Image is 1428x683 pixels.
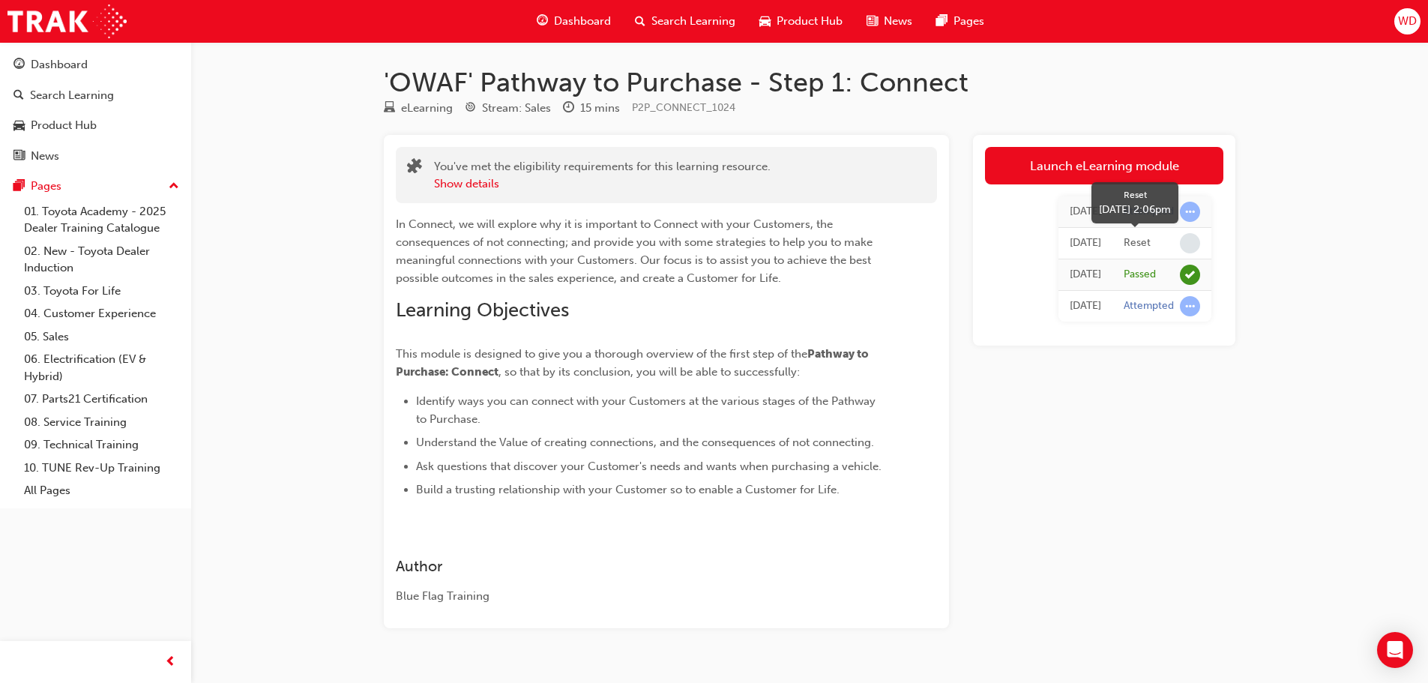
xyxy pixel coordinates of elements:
div: Passed [1124,268,1156,282]
a: 01. Toyota Academy - 2025 Dealer Training Catalogue [18,200,185,240]
span: Product Hub [777,13,843,30]
button: Pages [6,172,185,200]
div: Mon Aug 25 2025 12:44:17 GMT+1000 (Australian Eastern Standard Time) [1070,298,1101,315]
span: search-icon [635,12,645,31]
img: Trak [7,4,127,38]
a: search-iconSearch Learning [623,6,747,37]
span: Identify ways you can connect with your Customers at the various stages of the Pathway to Purchase. [416,394,879,426]
div: Stream [465,99,551,118]
div: Stream: Sales [482,100,551,117]
h3: Author [396,558,883,575]
span: Learning resource code [632,101,735,114]
a: 07. Parts21 Certification [18,388,185,411]
div: [DATE] 2:06pm [1099,202,1171,217]
span: , so that by its conclusion, you will be able to successfully: [498,365,800,379]
span: Pathway to Purchase: Connect [396,347,871,379]
a: guage-iconDashboard [525,6,623,37]
a: Product Hub [6,112,185,139]
a: All Pages [18,479,185,502]
span: learningRecordVerb_NONE-icon [1180,233,1200,253]
span: puzzle-icon [407,160,422,177]
span: pages-icon [13,180,25,193]
a: news-iconNews [855,6,924,37]
div: Pages [31,178,61,195]
div: 15 mins [580,100,620,117]
span: Learning Objectives [396,298,569,322]
a: 06. Electrification (EV & Hybrid) [18,348,185,388]
button: DashboardSearch LearningProduct HubNews [6,48,185,172]
a: pages-iconPages [924,6,996,37]
span: WD [1398,13,1417,30]
span: guage-icon [13,58,25,72]
div: eLearning [401,100,453,117]
span: Pages [953,13,984,30]
a: News [6,142,185,170]
a: Dashboard [6,51,185,79]
a: 05. Sales [18,325,185,349]
a: Launch eLearning module [985,147,1223,184]
span: car-icon [13,119,25,133]
div: Mon Aug 25 2025 14:06:53 GMT+1000 (Australian Eastern Standard Time) [1070,235,1101,252]
span: clock-icon [563,102,574,115]
a: 08. Service Training [18,411,185,434]
span: news-icon [13,150,25,163]
span: Build a trusting relationship with your Customer so to enable a Customer for Life. [416,483,840,496]
span: Dashboard [554,13,611,30]
span: This module is designed to give you a thorough overview of the first step of the [396,347,807,361]
span: learningRecordVerb_PASS-icon [1180,265,1200,285]
h1: 'OWAF' Pathway to Purchase - Step 1: Connect [384,66,1235,99]
a: car-iconProduct Hub [747,6,855,37]
a: 10. TUNE Rev-Up Training [18,457,185,480]
span: search-icon [13,89,24,103]
a: 04. Customer Experience [18,302,185,325]
span: Ask questions that discover your Customer's needs and wants when purchasing a vehicle. [416,460,882,473]
div: Reset [1099,188,1171,202]
span: learningResourceType_ELEARNING-icon [384,102,395,115]
div: You've met the eligibility requirements for this learning resource. [434,158,771,192]
a: 09. Technical Training [18,433,185,457]
span: learningRecordVerb_ATTEMPT-icon [1180,296,1200,316]
span: prev-icon [165,653,176,672]
div: Search Learning [30,87,114,104]
button: Show details [434,175,499,193]
div: Open Intercom Messenger [1377,632,1413,668]
div: Mon Aug 25 2025 14:06:26 GMT+1000 (Australian Eastern Standard Time) [1070,266,1101,283]
div: Reset [1124,236,1151,250]
span: up-icon [169,177,179,196]
span: pages-icon [936,12,948,31]
button: WD [1394,8,1421,34]
span: guage-icon [537,12,548,31]
span: news-icon [867,12,878,31]
a: 02. New - Toyota Dealer Induction [18,240,185,280]
div: Attempted [1124,299,1174,313]
div: Product Hub [31,117,97,134]
a: Search Learning [6,82,185,109]
div: Dashboard [31,56,88,73]
span: Understand the Value of creating connections, and the consequences of not connecting. [416,436,874,449]
span: In Connect, we will explore why it is important to Connect with your Customers, the consequences ... [396,217,876,285]
div: Duration [563,99,620,118]
div: Mon Aug 25 2025 14:06:54 GMT+1000 (Australian Eastern Standard Time) [1070,203,1101,220]
span: Search Learning [651,13,735,30]
span: target-icon [465,102,476,115]
a: 03. Toyota For Life [18,280,185,303]
span: car-icon [759,12,771,31]
span: News [884,13,912,30]
div: Blue Flag Training [396,588,883,605]
div: News [31,148,59,165]
div: Type [384,99,453,118]
span: learningRecordVerb_ATTEMPT-icon [1180,202,1200,222]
